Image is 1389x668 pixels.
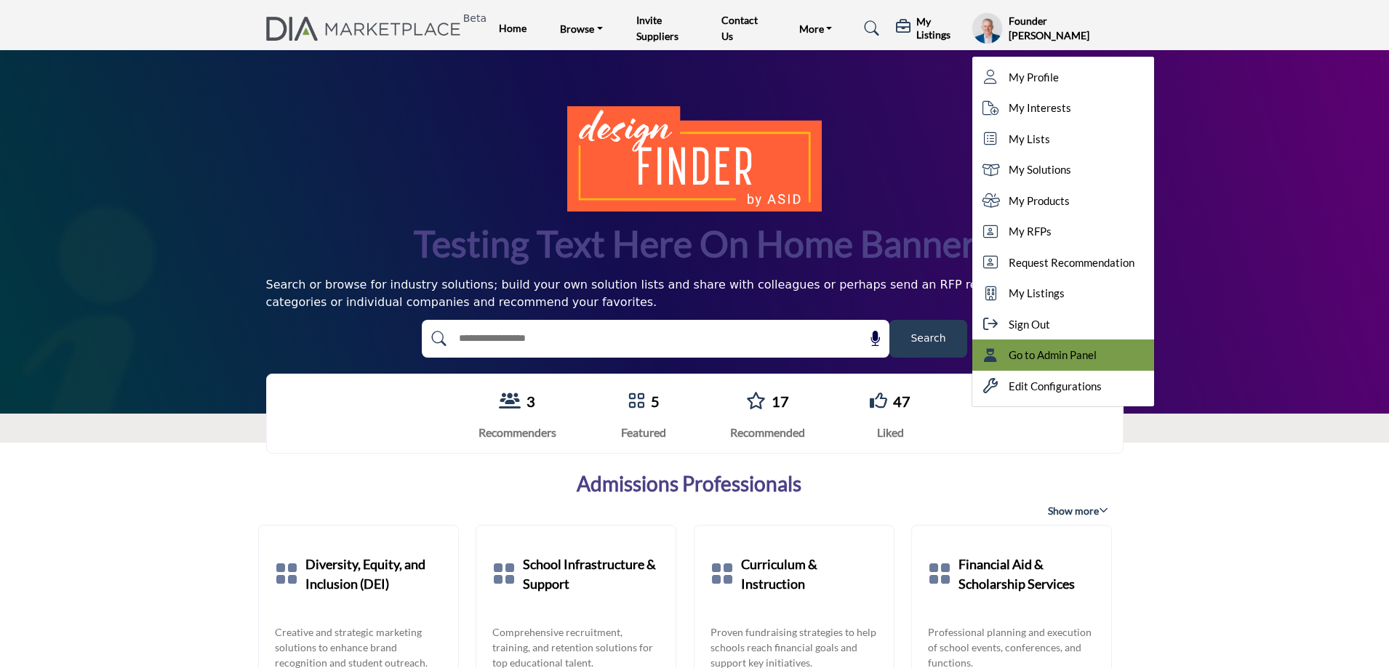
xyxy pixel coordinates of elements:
div: Recommended [730,424,805,441]
span: Sign Out [1009,316,1050,333]
h6: Beta [463,12,487,25]
div: Search or browse for industry solutions; build your own solution lists and share with colleagues ... [266,276,1124,311]
span: My Solutions [1009,161,1071,178]
h1: Testing text here on home banner [414,220,976,267]
a: Browse [550,18,613,39]
span: My Profile [1009,69,1059,86]
a: Diversity, Equity, and Inclusion (DEI) [305,542,442,607]
a: More [789,18,843,39]
i: Go to Liked [870,392,887,409]
span: Search [910,331,945,346]
span: My Lists [1009,131,1050,148]
a: My Solutions [972,154,1154,185]
div: My Listings [896,15,964,41]
button: Search [889,320,967,358]
a: Request Recommendation [972,247,1154,278]
span: My Listings [1009,285,1065,302]
a: Financial Aid & Scholarship Services [958,542,1095,607]
a: Invite Suppliers [636,14,679,42]
button: Show hide supplier dropdown [972,12,1002,44]
a: Search [850,17,889,40]
a: 17 [772,393,789,410]
a: My Products [972,185,1154,217]
a: 47 [893,393,910,410]
span: Edit Configurations [1009,378,1102,395]
a: My RFPs [972,216,1154,247]
a: My Lists [972,124,1154,155]
span: Go to Admin Panel [1009,347,1097,363]
div: Liked [870,424,910,441]
a: Go to Recommended [746,392,766,411]
span: Show more [1048,504,1108,518]
a: 3 [527,393,535,410]
a: School Infrastructure & Support [523,542,660,607]
a: View Recommenders [499,392,521,411]
span: Request Recommendation [1009,254,1134,271]
span: My Products [1009,193,1070,209]
a: My Profile [972,62,1154,93]
div: Recommenders [479,424,556,441]
a: Curriculum & Instruction [741,542,878,607]
img: Site Logo [266,17,469,41]
div: Featured [621,424,666,441]
a: Admissions Professionals [577,472,801,496]
a: My Listings [972,278,1154,309]
span: My Interests [1009,100,1071,116]
a: Beta [266,17,469,41]
a: Contact Us [721,14,758,42]
a: Go to Featured [628,392,645,411]
a: Home [499,22,527,34]
a: My Interests [972,92,1154,124]
span: My RFPs [1009,223,1052,240]
h5: Founder [PERSON_NAME] [1009,14,1124,42]
h5: My Listings [916,15,964,41]
img: image [567,106,822,211]
a: 5 [651,393,660,410]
